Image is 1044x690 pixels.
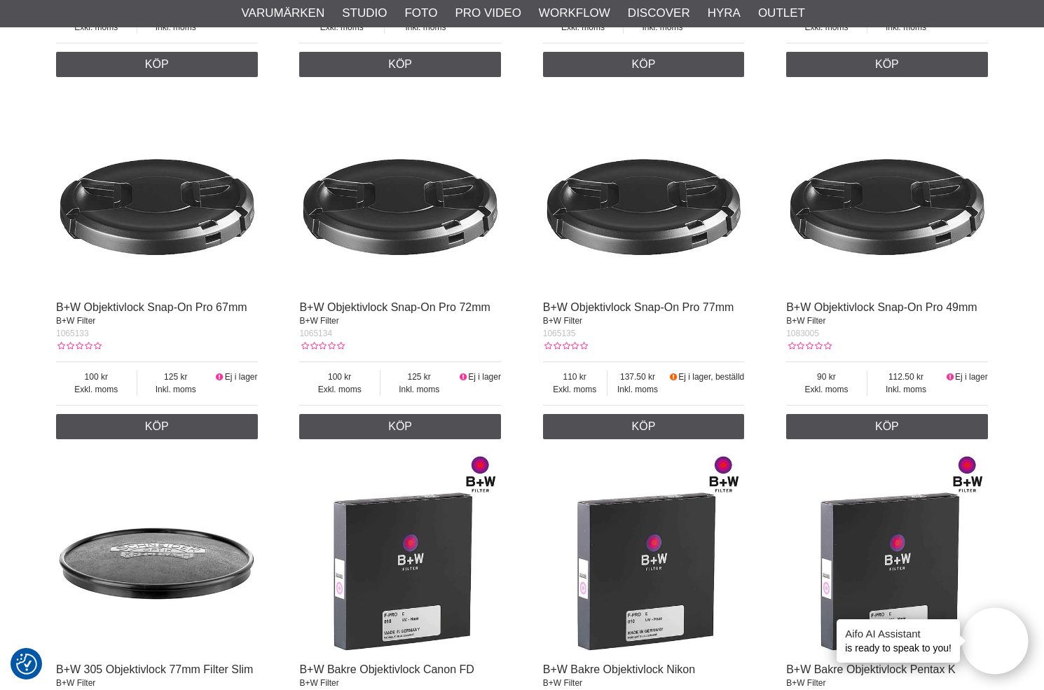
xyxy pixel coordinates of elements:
[543,663,695,675] a: B+W Bakre Objektivlock Nikon
[56,329,89,338] span: 1065133
[468,372,501,382] span: Ej i lager
[543,414,745,439] a: Köp
[455,4,521,22] a: Pro Video
[56,453,258,655] img: B+W 305 Objektivlock 77mm Filter Slim
[56,340,101,352] div: Kundbetyg: 0
[299,453,501,655] img: B+W Bakre Objektivlock Canon FD
[56,301,247,313] a: B+W Objektivlock Snap-On Pro 67mm
[16,651,37,677] button: Samtyckesinställningar
[628,4,690,22] a: Discover
[867,383,945,396] span: Inkl. moms
[299,301,490,313] a: B+W Objektivlock Snap-On Pro 72mm
[543,383,607,396] span: Exkl. moms
[56,91,258,293] img: B+W Objektivlock Snap-On Pro 67mm
[539,4,610,22] a: Workflow
[16,654,37,675] img: Revisit consent button
[56,371,137,383] span: 100
[786,383,867,396] span: Exkl. moms
[299,329,332,338] span: 1065134
[786,316,825,326] span: B+W Filter
[299,371,380,383] span: 100
[404,4,437,22] a: Foto
[242,4,325,22] a: Varumärken
[758,4,805,22] a: Outlet
[786,21,867,34] span: Exkl. moms
[543,316,582,326] span: B+W Filter
[786,91,988,293] img: B+W Objektivlock Snap-On Pro 49mm
[385,21,467,34] span: Inkl. moms
[543,329,576,338] span: 1065135
[668,372,678,382] i: Beställd
[786,678,825,688] span: B+W Filter
[56,21,137,34] span: Exkl. moms
[786,52,988,77] a: Köp
[543,301,734,313] a: B+W Objektivlock Snap-On Pro 77mm
[786,453,988,655] img: B+W Bakre Objektivlock Pentax K
[56,52,258,77] a: Köp
[678,372,744,382] span: Ej i lager, beställd
[786,301,977,313] a: B+W Objektivlock Snap-On Pro 49mm
[56,678,95,688] span: B+W Filter
[299,21,384,34] span: Exkl. moms
[543,678,582,688] span: B+W Filter
[56,316,95,326] span: B+W Filter
[543,91,745,293] img: B+W Objektivlock Snap-On Pro 77mm
[56,663,253,675] a: B+W 305 Objektivlock 77mm Filter Slim
[56,414,258,439] a: Köp
[945,372,955,382] i: Ej i lager
[837,619,960,663] div: is ready to speak to you!
[299,91,501,293] img: B+W Objektivlock Snap-On Pro 72mm
[543,21,624,34] span: Exkl. moms
[225,372,258,382] span: Ej i lager
[543,340,588,352] div: Kundbetyg: 0
[607,383,668,396] span: Inkl. moms
[786,371,867,383] span: 90
[214,372,225,382] i: Ej i lager
[786,663,955,675] a: B+W Bakre Objektivlock Pentax K
[380,371,458,383] span: 125
[786,329,819,338] span: 1083005
[955,372,988,382] span: Ej i lager
[299,316,338,326] span: B+W Filter
[380,383,458,396] span: Inkl. moms
[867,21,945,34] span: Inkl. moms
[299,414,501,439] a: Köp
[137,383,215,396] span: Inkl. moms
[543,52,745,77] a: Köp
[543,371,607,383] span: 110
[342,4,387,22] a: Studio
[137,371,215,383] span: 125
[299,340,344,352] div: Kundbetyg: 0
[299,52,501,77] a: Köp
[607,371,668,383] span: 137.50
[299,678,338,688] span: B+W Filter
[845,626,952,641] h4: Aifo AI Assistant
[786,414,988,439] a: Köp
[708,4,741,22] a: Hyra
[543,453,745,655] img: B+W Bakre Objektivlock Nikon
[299,383,380,396] span: Exkl. moms
[299,663,474,675] a: B+W Bakre Objektivlock Canon FD
[56,383,137,396] span: Exkl. moms
[624,21,701,34] span: Inkl. moms
[786,340,831,352] div: Kundbetyg: 0
[137,21,215,34] span: Inkl. moms
[867,371,945,383] span: 112.50
[458,372,468,382] i: Ej i lager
